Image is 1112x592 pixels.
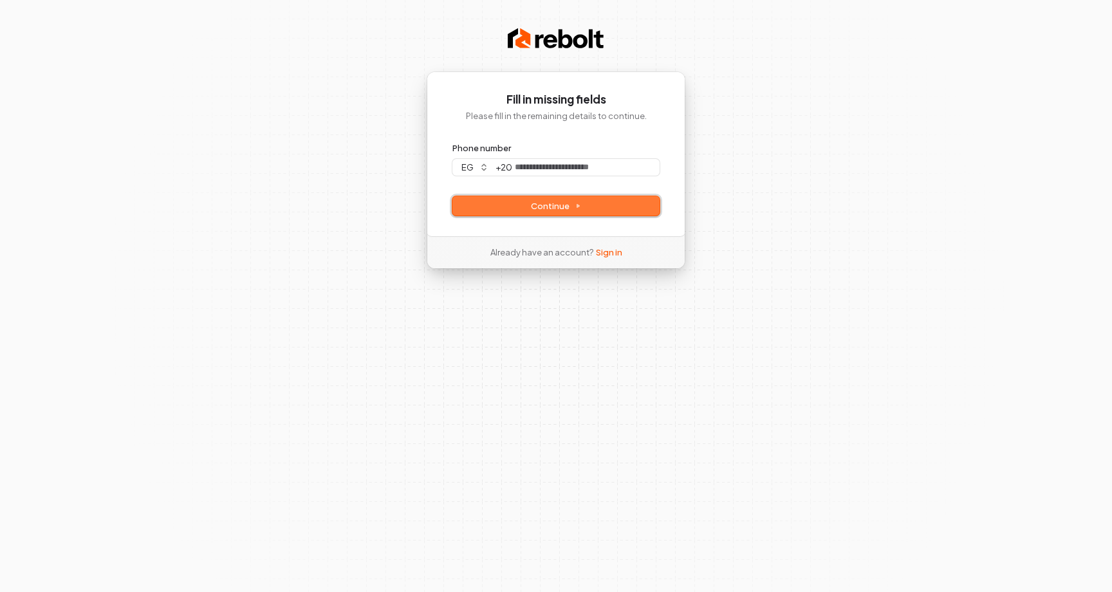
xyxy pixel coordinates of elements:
[452,110,660,122] p: Please fill in the remaining details to continue.
[452,142,511,154] label: Phone number
[452,92,660,107] h1: Fill in missing fields
[452,196,660,216] button: Continue
[452,159,494,176] button: eg
[508,26,604,51] img: Rebolt Logo
[531,200,581,212] span: Continue
[596,246,622,258] a: Sign in
[490,246,593,258] span: Already have an account?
